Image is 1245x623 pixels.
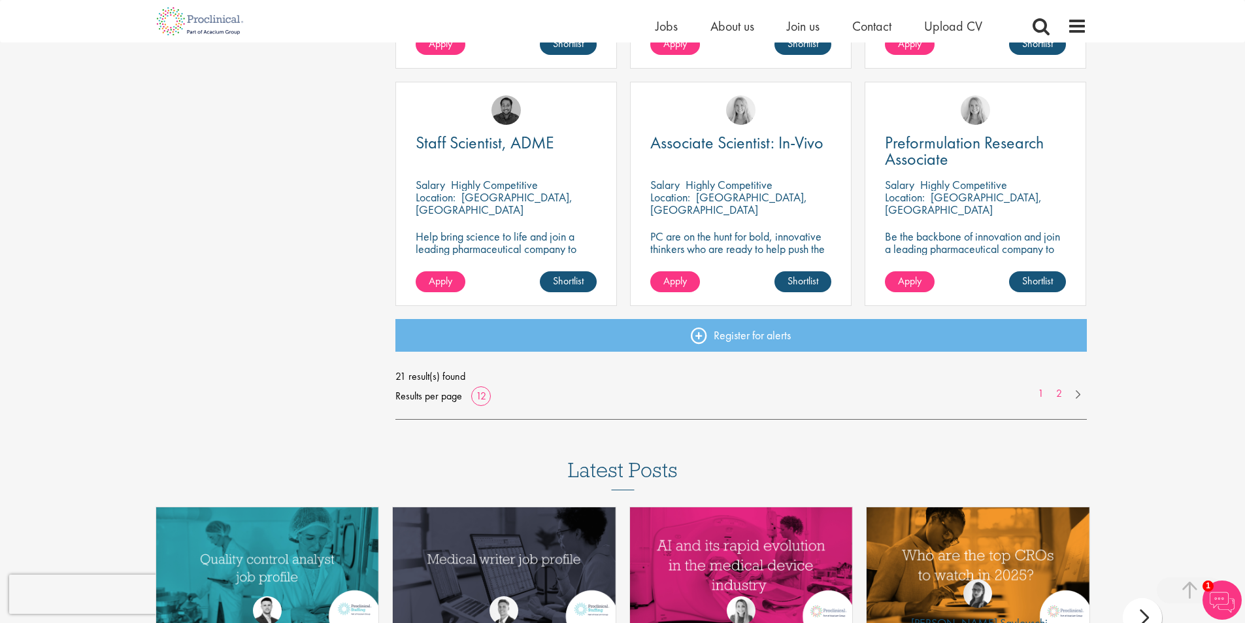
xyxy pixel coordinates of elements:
[416,190,573,217] p: [GEOGRAPHIC_DATA], [GEOGRAPHIC_DATA]
[156,507,379,623] a: Link to a post
[1050,386,1069,401] a: 2
[416,131,554,154] span: Staff Scientist, ADME
[429,37,452,50] span: Apply
[885,135,1066,167] a: Preformulation Research Associate
[650,190,807,217] p: [GEOGRAPHIC_DATA], [GEOGRAPHIC_DATA]
[1009,34,1066,55] a: Shortlist
[1031,386,1050,401] a: 1
[650,131,823,154] span: Associate Scientist: In-Vivo
[393,507,616,623] img: Medical writer job profile
[429,274,452,288] span: Apply
[774,34,831,55] a: Shortlist
[885,190,1042,217] p: [GEOGRAPHIC_DATA], [GEOGRAPHIC_DATA]
[451,177,538,192] p: Highly Competitive
[898,37,921,50] span: Apply
[416,34,465,55] a: Apply
[395,386,462,406] span: Results per page
[9,575,176,614] iframe: reCAPTCHA
[650,271,700,292] a: Apply
[774,271,831,292] a: Shortlist
[471,389,491,403] a: 12
[491,95,521,125] img: Mike Raletz
[885,177,914,192] span: Salary
[416,177,445,192] span: Salary
[867,507,1089,623] a: Link to a post
[630,507,853,623] a: Link to a post
[885,271,935,292] a: Apply
[885,190,925,205] span: Location:
[726,95,755,125] img: Shannon Briggs
[650,190,690,205] span: Location:
[630,507,853,623] img: AI and Its Impact on the Medical Device Industry | Proclinical
[663,37,687,50] span: Apply
[656,18,678,35] a: Jobs
[885,34,935,55] a: Apply
[395,367,1087,386] span: 21 result(s) found
[710,18,754,35] a: About us
[898,274,921,288] span: Apply
[156,507,379,623] img: quality control analyst job profile
[650,230,831,280] p: PC are on the hunt for bold, innovative thinkers who are ready to help push the boundaries of sci...
[963,579,992,608] img: Theodora Savlovschi - Wicks
[663,274,687,288] span: Apply
[1009,271,1066,292] a: Shortlist
[885,131,1044,170] span: Preformulation Research Associate
[393,507,616,623] a: Link to a post
[961,95,990,125] img: Shannon Briggs
[650,34,700,55] a: Apply
[920,177,1007,192] p: Highly Competitive
[852,18,891,35] a: Contact
[416,190,456,205] span: Location:
[416,271,465,292] a: Apply
[650,135,831,151] a: Associate Scientist: In-Vivo
[568,459,678,490] h3: Latest Posts
[1203,581,1214,592] span: 1
[416,230,597,292] p: Help bring science to life and join a leading pharmaceutical company to play a key role in delive...
[416,135,597,151] a: Staff Scientist, ADME
[540,271,597,292] a: Shortlist
[885,230,1066,280] p: Be the backbone of innovation and join a leading pharmaceutical company to help keep life-changin...
[650,177,680,192] span: Salary
[867,507,1089,623] img: Top 10 CROs 2025 | Proclinical
[395,319,1087,352] a: Register for alerts
[540,34,597,55] a: Shortlist
[787,18,820,35] a: Join us
[1203,581,1242,620] img: Chatbot
[924,18,982,35] a: Upload CV
[686,177,772,192] p: Highly Competitive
